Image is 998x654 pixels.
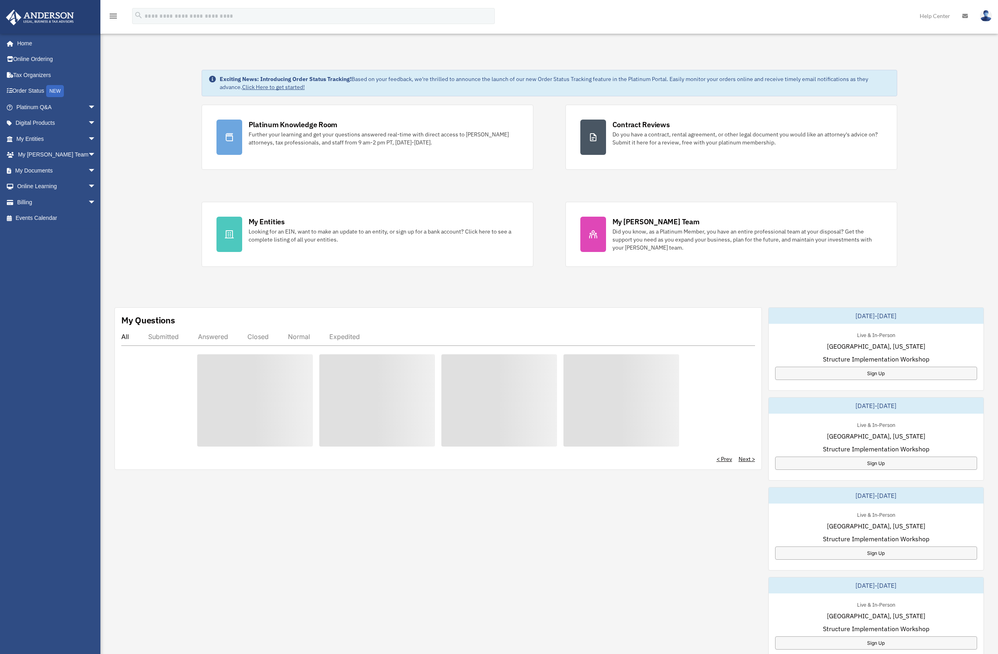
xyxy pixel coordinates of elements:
[827,521,925,531] span: [GEOGRAPHIC_DATA], [US_STATE]
[249,227,518,244] div: Looking for an EIN, want to make an update to an entity, or sign up for a bank account? Click her...
[247,333,269,341] div: Closed
[716,455,732,463] a: < Prev
[108,14,118,21] a: menu
[775,546,977,560] a: Sign Up
[121,314,175,326] div: My Questions
[851,600,902,608] div: Live & In-Person
[88,179,104,195] span: arrow_drop_down
[739,455,755,463] a: Next >
[6,131,108,147] a: My Entitiesarrow_drop_down
[329,333,360,341] div: Expedited
[851,510,902,518] div: Live & In-Person
[565,202,897,267] a: My [PERSON_NAME] Team Did you know, as a Platinum Member, you have an entire professional team at...
[88,194,104,211] span: arrow_drop_down
[851,330,902,339] div: Live & In-Person
[249,217,285,227] div: My Entities
[134,11,143,20] i: search
[198,333,228,341] div: Answered
[6,147,108,163] a: My [PERSON_NAME] Teamarrow_drop_down
[4,10,76,25] img: Anderson Advisors Platinum Portal
[565,105,897,170] a: Contract Reviews Do you have a contract, rental agreement, or other legal document you would like...
[6,99,108,115] a: Platinum Q&Aarrow_drop_down
[88,115,104,132] span: arrow_drop_down
[220,75,351,83] strong: Exciting News: Introducing Order Status Tracking!
[823,354,929,364] span: Structure Implementation Workshop
[148,333,179,341] div: Submitted
[980,10,992,22] img: User Pic
[220,75,890,91] div: Based on your feedback, we're thrilled to announce the launch of our new Order Status Tracking fe...
[88,147,104,163] span: arrow_drop_down
[6,35,104,51] a: Home
[769,577,984,593] div: [DATE]-[DATE]
[823,624,929,634] span: Structure Implementation Workshop
[6,162,108,179] a: My Documentsarrow_drop_down
[202,202,533,267] a: My Entities Looking for an EIN, want to make an update to an entity, or sign up for a bank accoun...
[823,534,929,544] span: Structure Implementation Workshop
[769,398,984,414] div: [DATE]-[DATE]
[827,611,925,621] span: [GEOGRAPHIC_DATA], [US_STATE]
[6,67,108,83] a: Tax Organizers
[88,99,104,116] span: arrow_drop_down
[6,115,108,131] a: Digital Productsarrow_drop_down
[769,487,984,504] div: [DATE]-[DATE]
[612,227,882,252] div: Did you know, as a Platinum Member, you have an entire professional team at your disposal? Get th...
[612,217,700,227] div: My [PERSON_NAME] Team
[775,367,977,380] a: Sign Up
[612,130,882,146] div: Do you have a contract, rental agreement, or other legal document you would like an attorney's ad...
[6,210,108,226] a: Events Calendar
[775,636,977,650] a: Sign Up
[46,85,64,97] div: NEW
[827,431,925,441] span: [GEOGRAPHIC_DATA], [US_STATE]
[88,131,104,147] span: arrow_drop_down
[823,444,929,454] span: Structure Implementation Workshop
[249,120,338,130] div: Platinum Knowledge Room
[827,341,925,351] span: [GEOGRAPHIC_DATA], [US_STATE]
[612,120,670,130] div: Contract Reviews
[6,179,108,195] a: Online Learningarrow_drop_down
[6,51,108,67] a: Online Ordering
[769,308,984,324] div: [DATE]-[DATE]
[249,130,518,146] div: Further your learning and get your questions answered real-time with direct access to [PERSON_NAM...
[775,457,977,470] a: Sign Up
[288,333,310,341] div: Normal
[6,83,108,100] a: Order StatusNEW
[202,105,533,170] a: Platinum Knowledge Room Further your learning and get your questions answered real-time with dire...
[121,333,129,341] div: All
[851,420,902,429] div: Live & In-Person
[242,83,305,91] a: Click Here to get started!
[6,194,108,210] a: Billingarrow_drop_down
[88,162,104,179] span: arrow_drop_down
[108,11,118,21] i: menu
